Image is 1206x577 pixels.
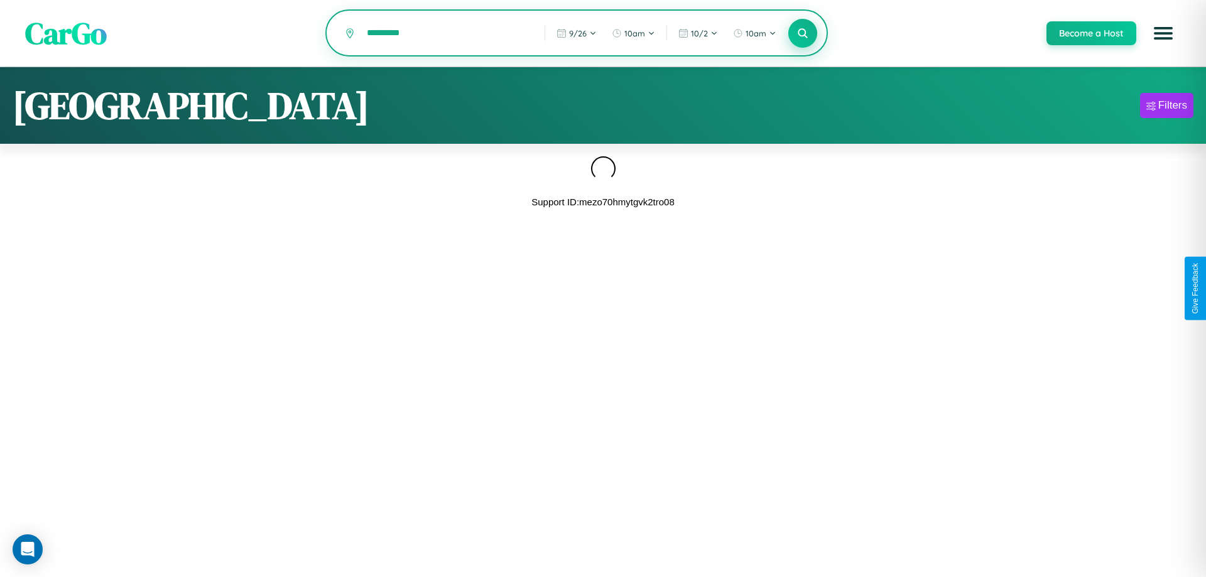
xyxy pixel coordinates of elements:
[13,534,43,564] div: Open Intercom Messenger
[672,23,724,43] button: 10/2
[624,28,645,38] span: 10am
[1191,263,1200,314] div: Give Feedback
[1158,99,1187,112] div: Filters
[569,28,587,38] span: 9 / 26
[13,80,369,131] h1: [GEOGRAPHIC_DATA]
[606,23,661,43] button: 10am
[531,193,675,210] p: Support ID: mezo70hmytgvk2tro08
[727,23,783,43] button: 10am
[25,13,107,54] span: CarGo
[1146,16,1181,51] button: Open menu
[1046,21,1136,45] button: Become a Host
[550,23,603,43] button: 9/26
[691,28,708,38] span: 10 / 2
[1140,93,1193,118] button: Filters
[746,28,766,38] span: 10am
